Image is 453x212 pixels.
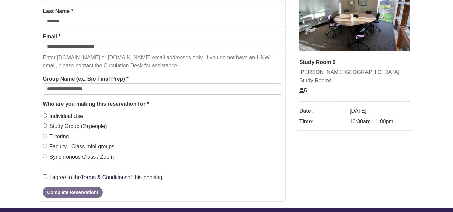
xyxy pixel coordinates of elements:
div: Study Room 6 [299,58,410,67]
label: Tutoring [43,132,69,141]
p: Enter [DOMAIN_NAME] or [DOMAIN_NAME] email addresses only. If you do not have an UNW email, pleas... [43,54,282,70]
label: Faculty - Class mini-groups [43,142,114,151]
legend: Who are you making this reservation for * [43,100,282,109]
input: Tutoring [43,134,47,138]
label: Last Name * [43,7,73,16]
input: Individual Use [43,113,47,118]
dd: [DATE] [350,105,410,116]
input: Faculty - Class mini-groups [43,144,47,148]
div: [PERSON_NAME][GEOGRAPHIC_DATA] Study Rooms [299,68,410,85]
dt: Date: [299,105,346,116]
input: Synchronous Class / Zoom [43,154,47,158]
label: Group Name (ex. Bio Final Prep) * [43,75,128,83]
input: Study Group (2+people) [43,123,47,128]
label: Email * [43,32,60,41]
button: Complete Reservation! [43,187,102,198]
label: Study Group (2+people) [43,122,107,131]
a: Terms & Conditions [81,174,128,180]
label: Synchronous Class / Zoom [43,153,114,161]
dt: Time: [299,116,346,127]
label: I agree to the of this booking. [43,173,164,182]
input: I agree to theTerms & Conditionsof this booking. [43,174,47,179]
label: Individual Use [43,112,83,121]
dd: 10:30am - 1:00pm [350,116,410,127]
span: The capacity of this space [299,88,307,93]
